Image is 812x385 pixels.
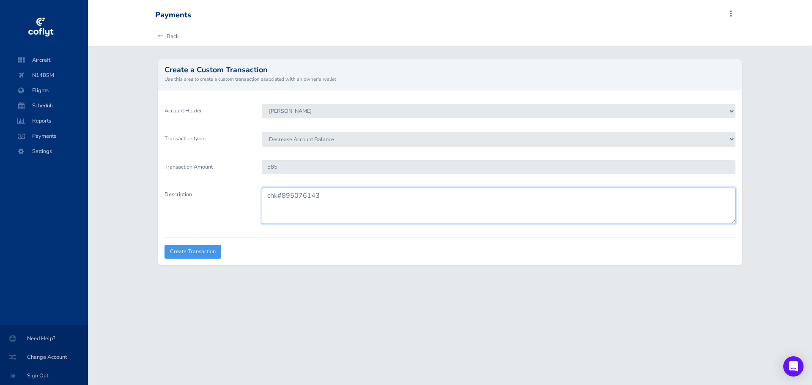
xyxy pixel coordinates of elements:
h2: Create a Custom Transaction [165,66,735,74]
span: N148SM [15,68,80,83]
a: Back [155,27,178,46]
small: Use this area to create a custom transaction associated with an owner's wallet [165,75,735,83]
span: Need Help? [10,331,78,346]
span: Flights [15,83,80,98]
label: Transaction type [158,132,255,153]
span: Settings [15,144,80,159]
span: Sign Out [10,368,78,383]
div: Payments [155,11,191,20]
span: Change Account [10,350,78,365]
label: Transaction Amount [158,160,255,181]
span: Payments [15,128,80,144]
label: Account Holder [158,104,255,125]
span: Schedule [15,98,80,113]
div: Open Intercom Messenger [783,356,804,377]
img: coflyt logo [27,15,55,40]
input: Create Transaction [165,245,221,259]
span: Aircraft [15,52,80,68]
label: Description [158,188,255,231]
span: Reports [15,113,80,128]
